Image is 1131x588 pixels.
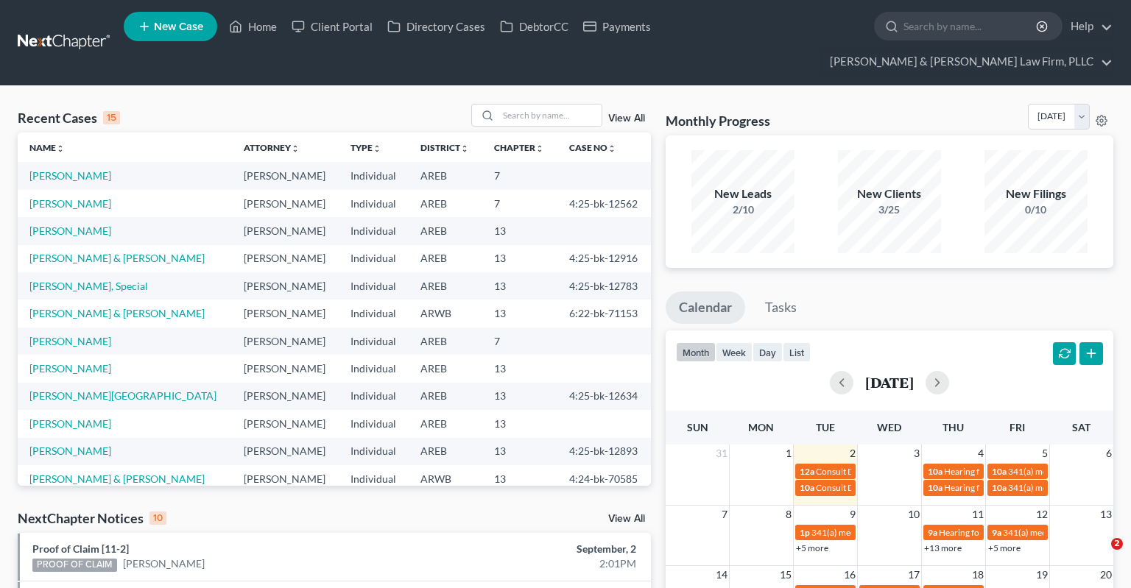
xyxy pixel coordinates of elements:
[848,444,857,462] span: 2
[903,13,1038,40] input: Search by name...
[608,113,645,124] a: View All
[970,506,985,523] span: 11
[339,465,409,492] td: Individual
[928,482,942,493] span: 10a
[1081,538,1116,573] iframe: Intercom live chat
[232,383,339,410] td: [PERSON_NAME]
[944,466,1059,477] span: Hearing for [PERSON_NAME]
[557,300,651,327] td: 6:22-bk-71153
[912,444,921,462] span: 3
[482,327,557,355] td: 7
[848,506,857,523] span: 9
[984,185,1088,202] div: New Filings
[409,245,482,272] td: AREB
[811,527,954,538] span: 341(a) meeting for [PERSON_NAME]
[232,162,339,189] td: [PERSON_NAME]
[569,142,616,153] a: Case Nounfold_more
[1035,506,1049,523] span: 12
[906,506,921,523] span: 10
[29,362,111,375] a: [PERSON_NAME]
[557,465,651,492] td: 4:24-bk-70585
[1040,444,1049,462] span: 5
[557,383,651,410] td: 4:25-bk-12634
[339,383,409,410] td: Individual
[557,190,651,217] td: 4:25-bk-12562
[409,217,482,244] td: AREB
[373,144,381,153] i: unfold_more
[232,217,339,244] td: [PERSON_NAME]
[232,190,339,217] td: [PERSON_NAME]
[339,190,409,217] td: Individual
[576,13,658,40] a: Payments
[32,559,117,572] div: PROOF OF CLAIM
[29,389,216,402] a: [PERSON_NAME][GEOGRAPHIC_DATA]
[557,438,651,465] td: 4:25-bk-12893
[29,307,205,319] a: [PERSON_NAME] & [PERSON_NAME]
[939,527,1054,538] span: Hearing for [PERSON_NAME]
[409,438,482,465] td: AREB
[607,144,616,153] i: unfold_more
[232,327,339,355] td: [PERSON_NAME]
[232,465,339,492] td: [PERSON_NAME]
[409,327,482,355] td: AREB
[482,272,557,300] td: 13
[906,566,921,584] span: 17
[149,511,166,525] div: 10
[720,506,729,523] span: 7
[816,466,950,477] span: Consult Date for [PERSON_NAME]
[752,291,810,324] a: Tasks
[339,410,409,437] td: Individual
[498,105,602,126] input: Search by name...
[1072,421,1091,433] span: Sat
[460,144,469,153] i: unfold_more
[691,202,794,217] div: 2/10
[493,13,576,40] a: DebtorCC
[1099,506,1113,523] span: 13
[18,109,120,127] div: Recent Cases
[838,185,941,202] div: New Clients
[482,190,557,217] td: 7
[800,482,814,493] span: 10a
[29,280,148,292] a: [PERSON_NAME], Special
[339,272,409,300] td: Individual
[822,49,1113,75] a: [PERSON_NAME] & [PERSON_NAME] Law Firm, PLLC
[409,383,482,410] td: AREB
[482,300,557,327] td: 13
[350,142,381,153] a: Typeunfold_more
[753,342,783,362] button: day
[976,444,985,462] span: 4
[666,291,745,324] a: Calendar
[716,342,753,362] button: week
[420,142,469,153] a: Districtunfold_more
[800,466,814,477] span: 12a
[29,335,111,347] a: [PERSON_NAME]
[409,465,482,492] td: ARWB
[339,245,409,272] td: Individual
[482,217,557,244] td: 13
[1099,566,1113,584] span: 20
[778,566,793,584] span: 15
[1010,421,1025,433] span: Fri
[380,13,493,40] a: Directory Cases
[666,112,770,130] h3: Monthly Progress
[29,169,111,182] a: [PERSON_NAME]
[32,542,129,555] a: Proof of Claim [11-2]
[232,300,339,327] td: [PERSON_NAME]
[154,21,203,32] span: New Case
[984,202,1088,217] div: 0/10
[992,527,1001,538] span: 9a
[687,421,708,433] span: Sun
[942,421,964,433] span: Thu
[992,466,1007,477] span: 10a
[970,566,985,584] span: 18
[535,144,544,153] i: unfold_more
[676,342,716,362] button: month
[29,472,205,485] a: [PERSON_NAME] & [PERSON_NAME]
[29,224,111,237] a: [PERSON_NAME]
[608,514,645,524] a: View All
[988,542,1021,553] a: +5 more
[232,245,339,272] td: [PERSON_NAME]
[482,410,557,437] td: 13
[409,300,482,327] td: ARWB
[816,482,950,493] span: Consult Date for [PERSON_NAME]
